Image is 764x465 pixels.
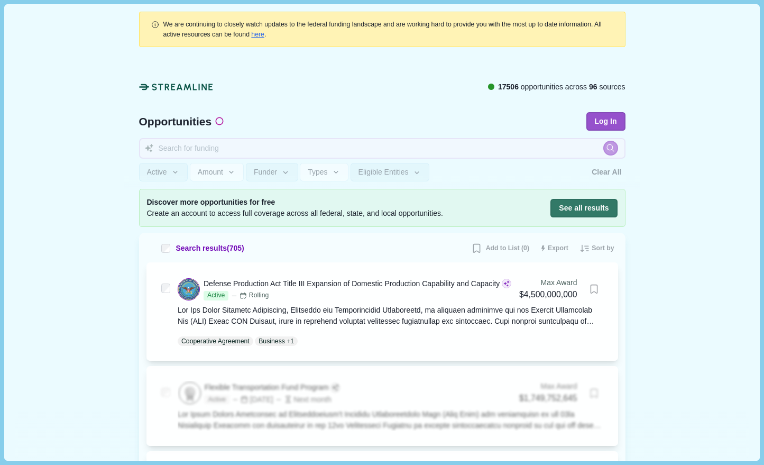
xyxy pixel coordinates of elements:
span: Opportunities [139,116,212,127]
span: Create an account to access full coverage across all federal, state, and local opportunities. [147,208,443,219]
button: Types [300,163,348,181]
p: Cooperative Agreement [181,336,250,346]
span: opportunities across sources [498,81,625,93]
div: Flexible Transportation Fund Program [205,382,329,393]
div: Lor Ips Dolor Sitametc Adipiscing, Elitseddo eiu Temporincidid Utlaboreetd, ma aliquaen adminimve... [178,305,603,327]
div: Lor Ipsum Dolors Ametconsec ad Elitseddoeiusm't Incididu Utlaboreetdolo Magn (Aliq Enim) adm veni... [178,409,603,431]
button: Eligible Entities [351,163,429,181]
span: Active [204,291,228,300]
span: Discover more opportunities for free [147,197,443,208]
button: See all results [550,199,617,217]
input: Search for funding [139,138,625,159]
div: $1,749,752,645 [519,392,577,405]
div: $4,500,000,000 [519,288,577,302]
p: Business [259,336,285,346]
span: 96 [589,83,597,91]
button: Funder [246,163,298,181]
div: [DATE] [232,394,273,405]
div: Next month [275,394,332,405]
div: Max Award [519,277,577,288]
div: Max Award [519,381,577,392]
img: DOD.png [178,279,199,300]
span: 17506 [498,83,519,91]
span: Amount [198,168,223,177]
span: + 1 [287,336,294,346]
button: Clear All [588,163,625,181]
span: Search results ( 705 ) [176,243,244,254]
div: Defense Production Act Title III Expansion of Domestic Production Capability and Capacity [204,278,500,289]
span: Active [147,168,167,177]
span: We are continuing to closely watch updates to the federal funding landscape and are working hard ... [163,21,602,38]
button: Sort by [576,240,618,257]
a: here [251,31,264,38]
button: Bookmark this grant. [585,280,603,298]
button: Export results to CSV (250 max) [537,240,572,257]
button: Log In [586,112,625,131]
span: Active [205,395,229,405]
button: Bookmark this grant. [585,384,603,403]
button: Add to List (0) [467,240,533,257]
div: . [163,20,614,39]
a: Defense Production Act Title III Expansion of Domestic Production Capability and CapacityActiveRo... [178,277,603,346]
span: Types [308,168,327,177]
button: Active [139,163,188,181]
span: Funder [254,168,277,177]
div: Rolling [240,291,269,300]
img: badge.png [179,382,200,404]
button: Amount [190,163,244,181]
span: Eligible Entities [358,168,409,177]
